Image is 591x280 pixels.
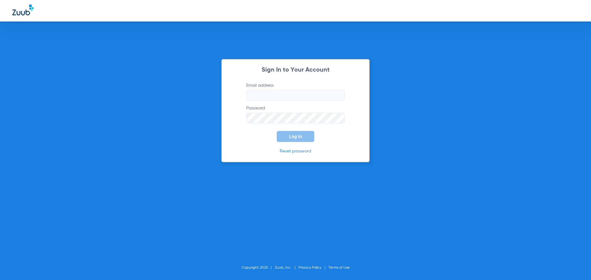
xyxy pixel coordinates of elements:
label: Password [246,105,345,123]
img: Zuub Logo [12,5,34,15]
input: Email address [246,90,345,101]
li: Zuub, Inc. [275,265,299,271]
h2: Sign In to Your Account [237,67,354,73]
label: Email address [246,82,345,101]
a: Reset password [280,149,311,153]
li: Copyright 2025 [242,265,275,271]
a: Terms of Use [328,266,350,270]
span: Log In [289,134,302,139]
a: Privacy Policy [299,266,321,270]
button: Log In [277,131,314,142]
input: Password [246,113,345,123]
